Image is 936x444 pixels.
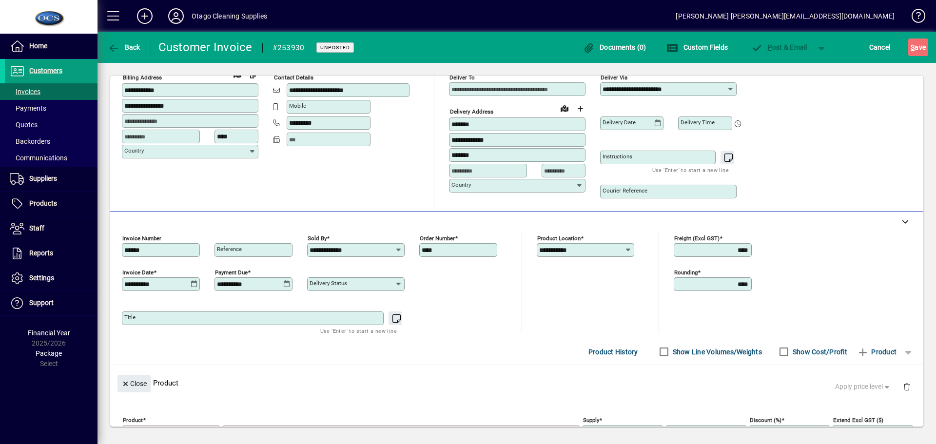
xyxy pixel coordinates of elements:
[652,164,729,175] mat-hint: Use 'Enter' to start a new line
[215,269,248,276] mat-label: Payment due
[230,66,245,82] a: View on map
[123,417,143,424] mat-label: Product
[115,379,153,387] app-page-header-button: Close
[5,291,97,315] a: Support
[5,266,97,290] a: Settings
[601,74,627,81] mat-label: Deliver via
[5,150,97,166] a: Communications
[5,100,97,116] a: Payments
[29,174,57,182] span: Suppliers
[10,104,46,112] span: Payments
[588,344,638,360] span: Product History
[5,216,97,241] a: Staff
[895,375,918,398] button: Delete
[108,43,140,51] span: Back
[158,39,253,55] div: Customer Invoice
[310,280,347,287] mat-label: Delivery status
[5,241,97,266] a: Reports
[122,235,161,242] mat-label: Invoice number
[117,375,151,392] button: Close
[5,116,97,133] a: Quotes
[29,249,53,257] span: Reports
[5,83,97,100] a: Invoices
[217,246,242,252] mat-label: Reference
[29,299,54,307] span: Support
[585,343,642,361] button: Product History
[833,417,883,424] mat-label: Extend excl GST ($)
[674,235,720,242] mat-label: Freight (excl GST)
[289,102,306,109] mat-label: Mobile
[895,382,918,391] app-page-header-button: Delete
[10,137,50,145] span: Backorders
[122,269,154,276] mat-label: Invoice date
[674,269,698,276] mat-label: Rounding
[869,39,891,55] span: Cancel
[105,39,143,56] button: Back
[746,39,812,56] button: Post & Email
[129,7,160,25] button: Add
[904,2,924,34] a: Knowledge Base
[908,39,928,56] button: Save
[572,101,588,116] button: Choose address
[29,42,47,50] span: Home
[664,39,730,56] button: Custom Fields
[29,199,57,207] span: Products
[835,382,892,392] span: Apply price level
[681,119,715,126] mat-label: Delivery time
[5,167,97,191] a: Suppliers
[581,39,649,56] button: Documents (0)
[160,7,192,25] button: Profile
[420,235,455,242] mat-label: Order number
[750,417,781,424] mat-label: Discount (%)
[110,365,923,401] div: Product
[124,147,144,154] mat-label: Country
[29,274,54,282] span: Settings
[867,39,893,56] button: Cancel
[10,121,38,129] span: Quotes
[10,154,67,162] span: Communications
[121,376,147,392] span: Close
[603,187,647,194] mat-label: Courier Reference
[603,153,632,160] mat-label: Instructions
[5,192,97,216] a: Products
[911,43,915,51] span: S
[603,119,636,126] mat-label: Delivery date
[911,39,926,55] span: ave
[537,235,581,242] mat-label: Product location
[5,34,97,58] a: Home
[831,378,896,396] button: Apply price level
[28,329,70,337] span: Financial Year
[36,349,62,357] span: Package
[29,224,44,232] span: Staff
[5,133,97,150] a: Backorders
[97,39,151,56] app-page-header-button: Back
[449,74,475,81] mat-label: Deliver To
[192,8,267,24] div: Otago Cleaning Supplies
[29,67,62,75] span: Customers
[751,43,807,51] span: ost & Email
[583,43,646,51] span: Documents (0)
[10,88,40,96] span: Invoices
[320,44,350,51] span: Unposted
[245,67,261,82] button: Copy to Delivery address
[308,235,327,242] mat-label: Sold by
[273,40,305,56] div: #253930
[451,181,471,188] mat-label: Country
[676,8,895,24] div: [PERSON_NAME] [PERSON_NAME][EMAIL_ADDRESS][DOMAIN_NAME]
[124,314,136,321] mat-label: Title
[666,43,728,51] span: Custom Fields
[557,100,572,116] a: View on map
[791,347,847,357] label: Show Cost/Profit
[671,347,762,357] label: Show Line Volumes/Weights
[320,325,397,336] mat-hint: Use 'Enter' to start a new line
[768,43,772,51] span: P
[583,417,599,424] mat-label: Supply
